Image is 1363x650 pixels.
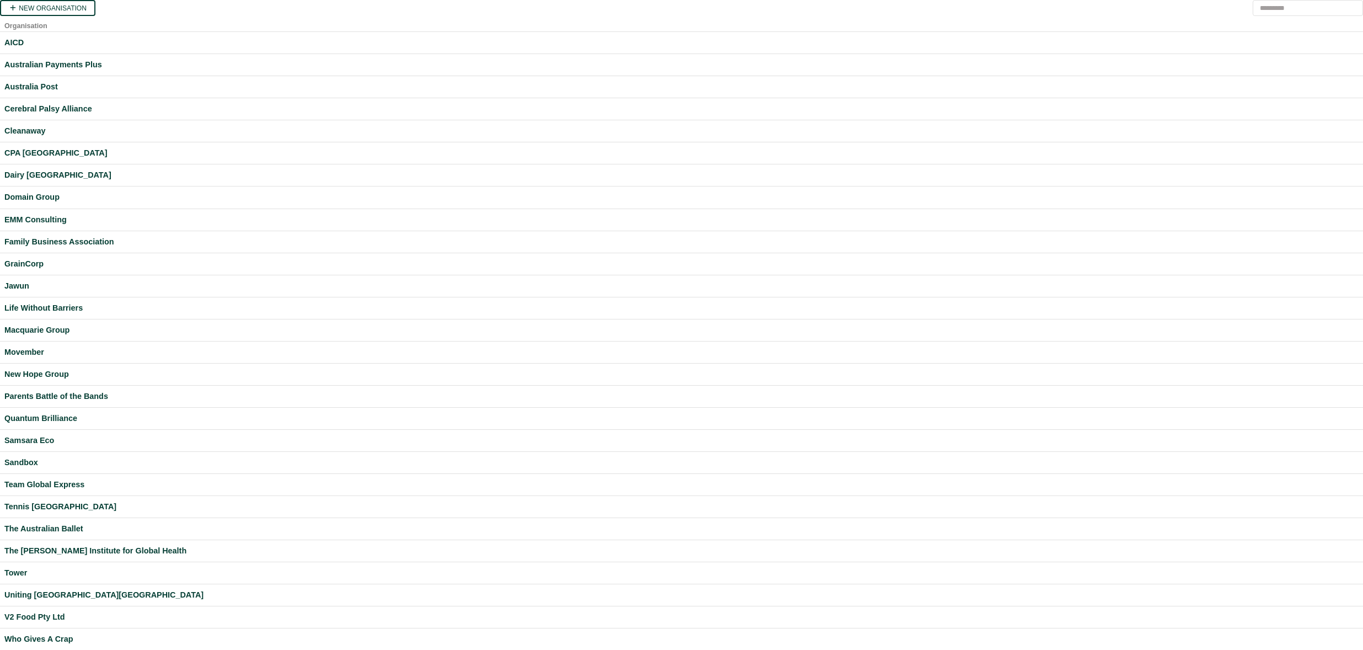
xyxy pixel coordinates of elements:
a: Australian Payments Plus [4,58,1359,71]
a: The Australian Ballet [4,523,1359,535]
a: Movember [4,346,1359,359]
a: EMM Consulting [4,214,1359,226]
a: AICD [4,36,1359,49]
a: GrainCorp [4,258,1359,270]
a: New Hope Group [4,368,1359,381]
a: V2 Food Pty Ltd [4,611,1359,624]
a: Family Business Association [4,236,1359,248]
a: Macquarie Group [4,324,1359,337]
a: CPA [GEOGRAPHIC_DATA] [4,147,1359,159]
a: Sandbox [4,456,1359,469]
a: Cleanaway [4,125,1359,137]
a: Cerebral Palsy Alliance [4,103,1359,115]
a: Quantum Brilliance [4,412,1359,425]
a: Uniting [GEOGRAPHIC_DATA][GEOGRAPHIC_DATA] [4,589,1359,601]
a: The [PERSON_NAME] Institute for Global Health [4,545,1359,557]
a: Dairy [GEOGRAPHIC_DATA] [4,169,1359,182]
a: Team Global Express [4,478,1359,491]
a: Jawun [4,280,1359,292]
a: Life Without Barriers [4,302,1359,315]
a: Who Gives A Crap [4,633,1359,646]
a: Parents Battle of the Bands [4,390,1359,403]
a: Samsara Eco [4,434,1359,447]
a: Tennis [GEOGRAPHIC_DATA] [4,500,1359,513]
a: Tower [4,567,1359,579]
a: Australia Post [4,81,1359,93]
a: Domain Group [4,191,1359,204]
